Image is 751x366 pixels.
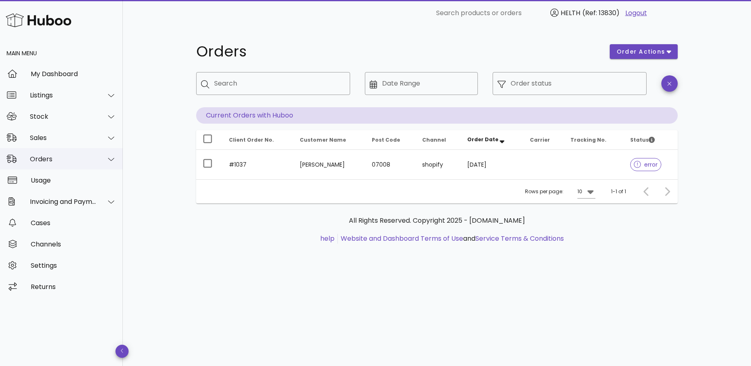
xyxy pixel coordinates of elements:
p: All Rights Reserved. Copyright 2025 - [DOMAIN_NAME] [203,216,671,226]
a: help [320,234,335,243]
p: Current Orders with Huboo [196,107,678,124]
span: order actions [616,47,665,56]
div: Usage [31,176,116,184]
div: Invoicing and Payments [30,198,97,206]
a: Website and Dashboard Terms of Use [341,234,463,243]
td: shopify [416,150,461,179]
button: order actions [610,44,678,59]
a: Service Terms & Conditions [475,234,564,243]
span: Customer Name [300,136,346,143]
div: 10 [577,188,582,195]
span: (Ref: 13830) [582,8,620,18]
th: Client Order No. [222,130,293,150]
div: Returns [31,283,116,291]
div: 10Rows per page: [577,185,595,198]
th: Tracking No. [564,130,624,150]
th: Customer Name [293,130,366,150]
div: 1-1 of 1 [611,188,626,195]
td: 07008 [365,150,416,179]
img: Huboo Logo [6,11,71,29]
span: Client Order No. [229,136,274,143]
span: Post Code [372,136,400,143]
th: Carrier [523,130,564,150]
div: Orders [30,155,97,163]
div: Sales [30,134,97,142]
span: Channel [422,136,446,143]
li: and [338,234,564,244]
td: [DATE] [461,150,523,179]
span: Order Date [467,136,498,143]
h1: Orders [196,44,600,59]
td: [PERSON_NAME] [293,150,366,179]
span: Tracking No. [570,136,606,143]
div: Rows per page: [525,180,595,203]
th: Post Code [365,130,416,150]
span: Status [630,136,655,143]
div: My Dashboard [31,70,116,78]
div: Channels [31,240,116,248]
div: Cases [31,219,116,227]
th: Order Date: Sorted descending. Activate to remove sorting. [461,130,523,150]
span: Carrier [530,136,550,143]
div: Listings [30,91,97,99]
span: error [634,162,658,167]
div: Settings [31,262,116,269]
span: HELTH [561,8,580,18]
div: Stock [30,113,97,120]
td: #1037 [222,150,293,179]
th: Status [624,130,678,150]
th: Channel [416,130,461,150]
a: Logout [625,8,647,18]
